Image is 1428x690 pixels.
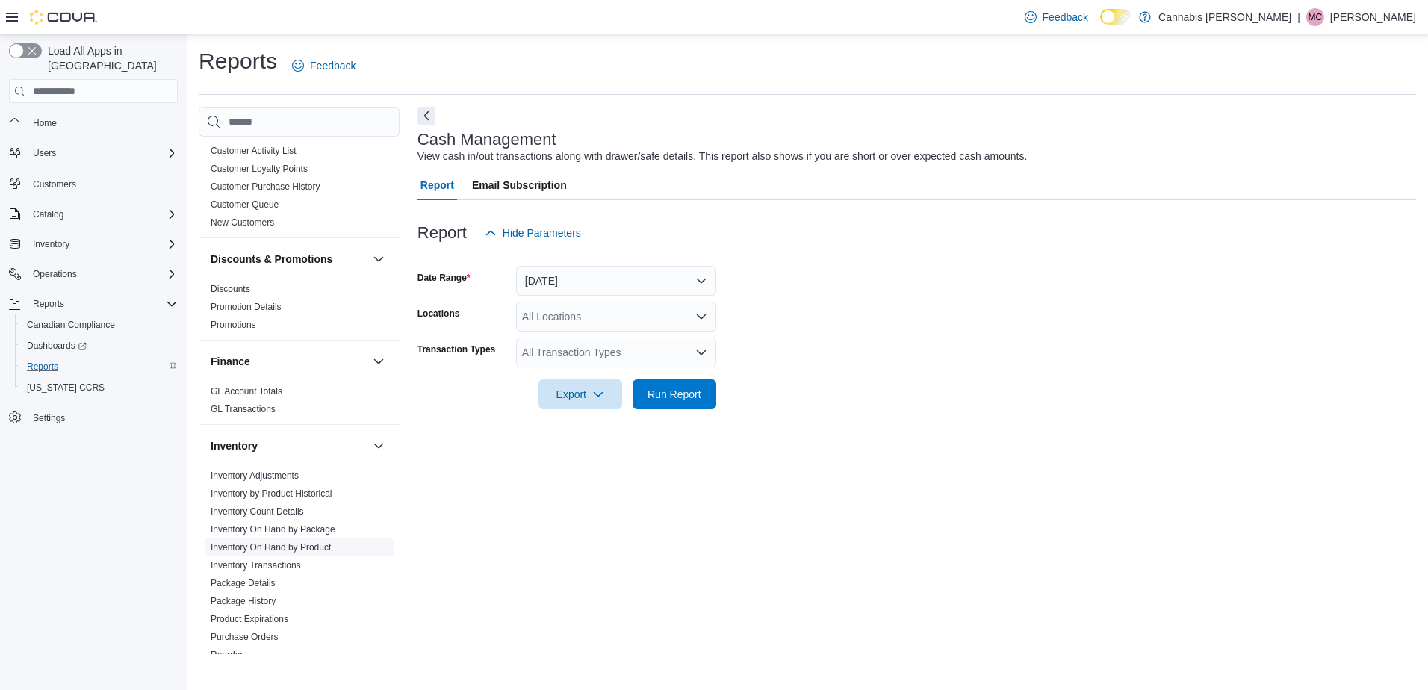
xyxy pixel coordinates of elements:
[211,613,288,625] span: Product Expirations
[211,181,320,192] a: Customer Purchase History
[42,43,178,73] span: Load All Apps in [GEOGRAPHIC_DATA]
[420,170,454,200] span: Report
[211,354,250,369] h3: Finance
[1330,8,1416,26] p: [PERSON_NAME]
[27,114,178,132] span: Home
[211,506,304,517] span: Inventory Count Details
[417,224,467,242] h3: Report
[1019,2,1094,32] a: Feedback
[21,379,178,397] span: Washington CCRS
[33,178,76,190] span: Customers
[33,412,65,424] span: Settings
[211,649,243,661] span: Reorder
[21,358,178,376] span: Reports
[211,470,299,481] a: Inventory Adjustments
[30,10,97,25] img: Cova
[695,311,707,323] button: Open list of options
[211,631,279,643] span: Purchase Orders
[27,319,115,331] span: Canadian Compliance
[211,301,282,313] span: Promotion Details
[310,58,356,73] span: Feedback
[27,235,178,253] span: Inventory
[3,204,184,225] button: Catalog
[211,404,276,414] a: GL Transactions
[417,131,556,149] h3: Cash Management
[199,142,400,237] div: Customer
[211,632,279,642] a: Purchase Orders
[27,144,62,162] button: Users
[33,147,56,159] span: Users
[27,382,105,394] span: [US_STATE] CCRS
[479,218,587,248] button: Hide Parameters
[3,172,184,194] button: Customers
[417,149,1028,164] div: View cash in/out transactions along with drawer/safe details. This report also shows if you are s...
[199,467,400,688] div: Inventory
[199,280,400,340] div: Discounts & Promotions
[633,379,716,409] button: Run Report
[33,268,77,280] span: Operations
[27,175,82,193] a: Customers
[27,295,70,313] button: Reports
[211,438,367,453] button: Inventory
[211,283,250,295] span: Discounts
[21,379,111,397] a: [US_STATE] CCRS
[33,117,57,129] span: Home
[211,559,301,571] span: Inventory Transactions
[286,51,361,81] a: Feedback
[21,337,178,355] span: Dashboards
[27,295,178,313] span: Reports
[27,144,178,162] span: Users
[3,112,184,134] button: Home
[3,234,184,255] button: Inventory
[27,265,83,283] button: Operations
[695,346,707,358] button: Open list of options
[211,199,279,210] a: Customer Queue
[15,356,184,377] button: Reports
[417,344,495,355] label: Transaction Types
[472,170,567,200] span: Email Subscription
[211,252,367,267] button: Discounts & Promotions
[21,316,121,334] a: Canadian Compliance
[21,337,93,355] a: Dashboards
[1043,10,1088,25] span: Feedback
[211,596,276,606] a: Package History
[211,217,274,228] a: New Customers
[211,252,332,267] h3: Discounts & Promotions
[27,361,58,373] span: Reports
[211,164,308,174] a: Customer Loyalty Points
[417,272,471,284] label: Date Range
[516,266,716,296] button: [DATE]
[1297,8,1300,26] p: |
[3,293,184,314] button: Reports
[27,235,75,253] button: Inventory
[211,403,276,415] span: GL Transactions
[3,407,184,429] button: Settings
[1309,8,1323,26] span: MC
[211,650,243,660] a: Reorder
[27,265,178,283] span: Operations
[211,146,297,156] a: Customer Activity List
[33,208,63,220] span: Catalog
[27,408,178,427] span: Settings
[211,542,331,553] a: Inventory On Hand by Product
[15,314,184,335] button: Canadian Compliance
[27,205,69,223] button: Catalog
[211,470,299,482] span: Inventory Adjustments
[211,523,335,535] span: Inventory On Hand by Package
[648,387,701,402] span: Run Report
[211,506,304,517] a: Inventory Count Details
[211,541,331,553] span: Inventory On Hand by Product
[211,438,258,453] h3: Inventory
[211,302,282,312] a: Promotion Details
[211,354,367,369] button: Finance
[27,174,178,193] span: Customers
[211,577,276,589] span: Package Details
[211,320,256,330] a: Promotions
[211,284,250,294] a: Discounts
[27,205,178,223] span: Catalog
[27,409,71,427] a: Settings
[199,382,400,424] div: Finance
[1306,8,1324,26] div: Mike Cochrane
[370,352,388,370] button: Finance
